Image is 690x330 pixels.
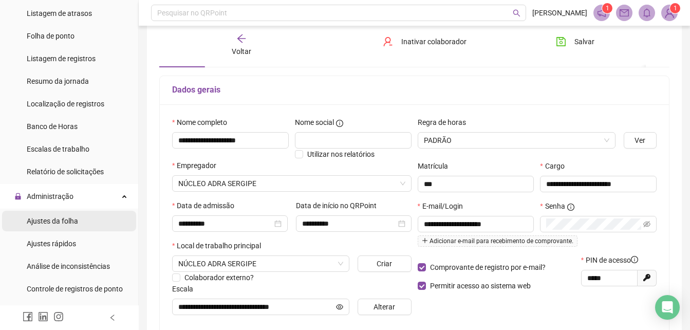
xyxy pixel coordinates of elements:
[358,255,411,272] button: Criar
[27,285,123,293] span: Controle de registros de ponto
[375,33,474,50] button: Inativar colaborador
[38,311,48,322] span: linkedin
[172,283,200,295] label: Escala
[178,176,405,191] span: AGÊNCIA ADVENTISTA DE DESENVOLVIMENTO E RECURSOS ASSISTENCIAIS LESTE
[27,168,104,176] span: Relatório de solicitações
[374,301,395,313] span: Alterar
[642,8,651,17] span: bell
[27,240,76,248] span: Ajustes rápidos
[635,135,645,146] span: Ver
[602,3,612,13] sup: 1
[662,5,677,21] img: 86882
[586,254,638,266] span: PIN de acesso
[620,8,629,17] span: mail
[430,282,531,290] span: Permitir acesso ao sistema web
[643,221,650,228] span: eye-invisible
[567,204,574,211] span: info-circle
[27,122,78,131] span: Banco de Horas
[513,9,520,17] span: search
[670,3,680,13] sup: Atualize o seu contato no menu Meus Dados
[548,33,602,50] button: Salvar
[556,36,566,47] span: save
[172,160,223,171] label: Empregador
[184,273,254,282] span: Colaborador externo?
[358,299,411,315] button: Alterar
[27,9,92,17] span: Listagem de atrasos
[172,240,268,251] label: Local de trabalho principal
[27,262,110,270] span: Análise de inconsistências
[336,303,343,310] span: eye
[236,33,247,44] span: arrow-left
[377,258,392,269] span: Criar
[631,256,638,263] span: info-circle
[574,36,594,47] span: Salvar
[53,311,64,322] span: instagram
[27,192,73,200] span: Administração
[646,44,669,67] button: ellipsis
[655,295,680,320] div: Open Intercom Messenger
[674,5,677,12] span: 1
[109,314,116,321] span: left
[401,36,467,47] span: Inativar colaborador
[540,160,571,172] label: Cargo
[27,77,89,85] span: Resumo da jornada
[545,200,565,212] span: Senha
[172,200,241,211] label: Data de admissão
[27,54,96,63] span: Listagem de registros
[532,7,587,19] span: [PERSON_NAME]
[424,133,609,148] span: PADRÃO
[430,263,546,271] span: Comprovante de registro por e-mail?
[307,150,375,158] span: Utilizar nos relatórios
[296,200,383,211] label: Data de início no QRPoint
[295,117,334,128] span: Nome social
[422,237,428,244] span: plus
[178,256,343,271] span: RUA JORGE PEREIRA PORTO 200
[418,235,577,247] span: Adicionar e-mail para recebimento de comprovante.
[27,217,78,225] span: Ajustes da folha
[606,5,609,12] span: 1
[27,100,104,108] span: Localização de registros
[418,200,470,212] label: E-mail/Login
[27,145,89,153] span: Escalas de trabalho
[23,311,33,322] span: facebook
[418,160,455,172] label: Matrícula
[624,132,657,149] button: Ver
[418,117,473,128] label: Regra de horas
[27,32,74,40] span: Folha de ponto
[14,193,22,200] span: lock
[383,36,393,47] span: user-delete
[336,120,343,127] span: info-circle
[232,47,251,56] span: Voltar
[172,117,234,128] label: Nome completo
[172,84,657,96] h5: Dados gerais
[597,8,606,17] span: notification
